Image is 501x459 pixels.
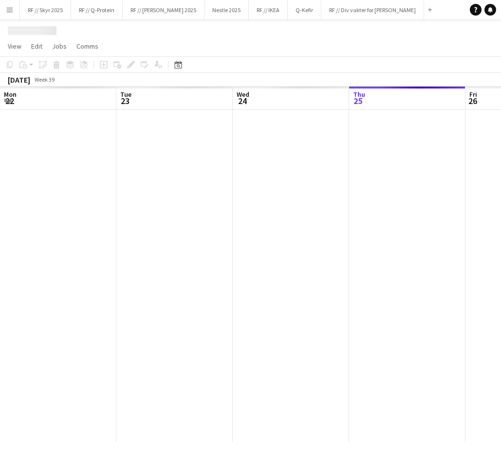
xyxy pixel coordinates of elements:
span: 22 [2,95,17,106]
span: View [8,42,21,51]
button: RF // IKEA [249,0,288,19]
a: Jobs [48,40,71,53]
button: RF // Q-Protein [71,0,123,19]
span: Week 39 [32,76,56,83]
span: 25 [352,95,365,106]
span: 24 [235,95,249,106]
a: View [4,40,25,53]
button: RF // [PERSON_NAME] 2025 [123,0,204,19]
span: Fri [469,90,477,99]
button: Nestle 2025 [204,0,249,19]
button: RF // Div vakter for [PERSON_NAME] [321,0,424,19]
span: Wed [237,90,249,99]
span: Jobs [52,42,67,51]
span: Thu [353,90,365,99]
span: 23 [119,95,131,106]
span: 26 [468,95,477,106]
div: [DATE] [8,75,30,85]
a: Comms [73,40,102,53]
span: Mon [4,90,17,99]
button: Q-Kefir [288,0,321,19]
button: RF // Skyr 2025 [20,0,71,19]
a: Edit [27,40,46,53]
span: Edit [31,42,42,51]
span: Tue [120,90,131,99]
span: Comms [76,42,98,51]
